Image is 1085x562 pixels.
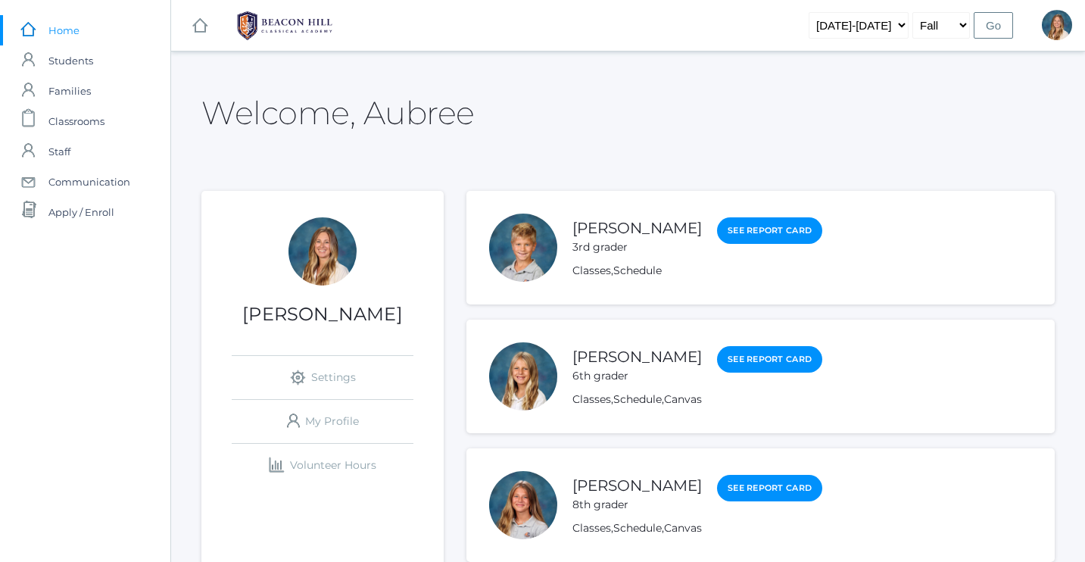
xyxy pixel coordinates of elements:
[48,45,93,76] span: Students
[572,520,822,536] div: , ,
[232,356,413,399] a: Settings
[48,76,91,106] span: Families
[232,444,413,487] a: Volunteer Hours
[717,217,822,244] a: See Report Card
[288,217,357,286] div: Aubree Morrell
[572,497,702,513] div: 8th grader
[48,167,130,197] span: Communication
[489,471,557,539] div: Harper Morrell
[717,346,822,373] a: See Report Card
[572,348,702,366] a: [PERSON_NAME]
[664,521,702,535] a: Canvas
[613,521,662,535] a: Schedule
[572,476,702,495] a: [PERSON_NAME]
[572,219,702,237] a: [PERSON_NAME]
[572,263,822,279] div: ,
[613,392,662,406] a: Schedule
[572,392,822,407] div: , ,
[664,392,702,406] a: Canvas
[572,521,611,535] a: Classes
[613,264,662,277] a: Schedule
[48,197,114,227] span: Apply / Enroll
[232,400,413,443] a: My Profile
[489,214,557,282] div: Curren Morrell
[48,106,104,136] span: Classrooms
[572,392,611,406] a: Classes
[228,7,341,45] img: BHCALogos-05-308ed15e86a5a0abce9b8dd61676a3503ac9727e845dece92d48e8588c001991.png
[974,12,1013,39] input: Go
[572,368,702,384] div: 6th grader
[489,342,557,411] div: Emery Morrell
[201,95,475,130] h2: Welcome, Aubree
[48,15,80,45] span: Home
[572,239,702,255] div: 3rd grader
[201,304,444,324] h1: [PERSON_NAME]
[1042,10,1072,40] div: Aubree Morrell
[717,475,822,501] a: See Report Card
[572,264,611,277] a: Classes
[48,136,70,167] span: Staff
